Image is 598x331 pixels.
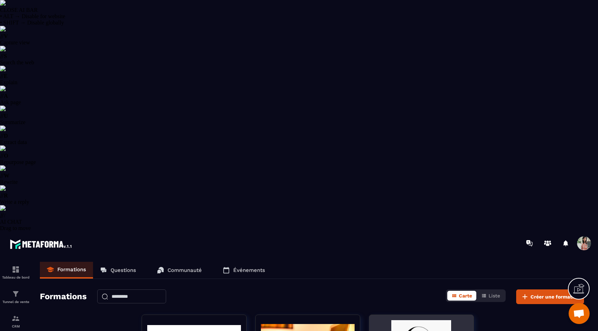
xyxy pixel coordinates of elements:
[10,238,73,250] img: logo
[2,324,30,328] p: CRM
[569,303,590,324] a: Ouvrir le chat
[168,267,202,273] p: Communauté
[150,262,209,279] a: Communauté
[2,275,30,279] p: Tableau de bord
[447,291,476,301] button: Carte
[2,285,30,309] a: formationformationTunnel de vente
[93,262,143,279] a: Questions
[489,293,500,298] span: Liste
[111,267,136,273] p: Questions
[12,314,20,323] img: formation
[12,265,20,274] img: formation
[477,291,504,301] button: Liste
[12,290,20,298] img: formation
[2,300,30,304] p: Tunnel de vente
[57,266,86,273] p: Formations
[233,267,265,273] p: Événements
[459,293,472,298] span: Carte
[40,262,93,279] a: Formations
[531,293,579,300] span: Créer une formation
[2,260,30,285] a: formationformationTableau de bord
[40,289,87,304] h2: Formations
[516,289,584,304] button: Créer une formation
[216,262,272,279] a: Événements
